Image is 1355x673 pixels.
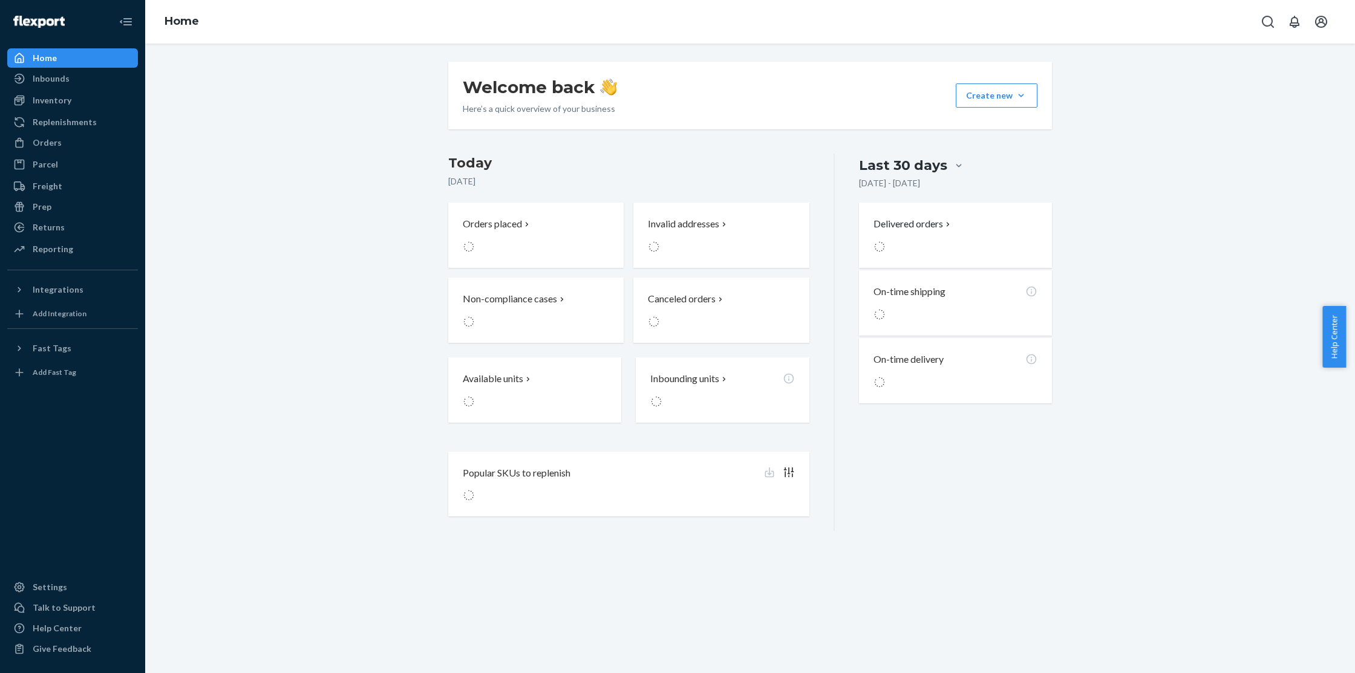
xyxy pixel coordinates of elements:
[1256,10,1280,34] button: Open Search Box
[33,201,51,213] div: Prep
[1282,10,1307,34] button: Open notifications
[33,622,82,634] div: Help Center
[7,218,138,237] a: Returns
[448,154,809,173] h3: Today
[114,10,138,34] button: Close Navigation
[600,79,617,96] img: hand-wave emoji
[633,203,809,268] button: Invalid addresses
[7,197,138,216] a: Prep
[956,83,1037,108] button: Create new
[33,308,87,319] div: Add Integration
[33,367,76,377] div: Add Fast Tag
[33,180,62,192] div: Freight
[7,48,138,68] a: Home
[7,91,138,110] a: Inventory
[33,221,65,233] div: Returns
[463,76,617,98] h1: Welcome back
[448,357,621,423] button: Available units
[859,156,947,175] div: Last 30 days
[13,16,65,28] img: Flexport logo
[448,203,624,268] button: Orders placed
[33,284,83,296] div: Integrations
[648,217,719,231] p: Invalid addresses
[7,69,138,88] a: Inbounds
[7,239,138,259] a: Reporting
[1322,306,1346,368] button: Help Center
[33,243,73,255] div: Reporting
[7,155,138,174] a: Parcel
[7,598,138,617] button: Talk to Support
[33,73,70,85] div: Inbounds
[33,94,71,106] div: Inventory
[33,116,97,128] div: Replenishments
[7,177,138,196] a: Freight
[448,175,809,187] p: [DATE]
[633,278,809,343] button: Canceled orders
[33,643,91,655] div: Give Feedback
[33,158,58,171] div: Parcel
[463,466,570,480] p: Popular SKUs to replenish
[7,639,138,658] button: Give Feedback
[463,217,522,231] p: Orders placed
[33,581,67,593] div: Settings
[7,339,138,358] button: Fast Tags
[873,353,944,366] p: On-time delivery
[873,285,945,299] p: On-time shipping
[33,137,62,149] div: Orders
[33,52,57,64] div: Home
[859,177,920,189] p: [DATE] - [DATE]
[648,292,716,306] p: Canceled orders
[7,280,138,299] button: Integrations
[7,619,138,638] a: Help Center
[7,363,138,382] a: Add Fast Tag
[33,342,71,354] div: Fast Tags
[7,577,138,597] a: Settings
[463,372,523,386] p: Available units
[650,372,719,386] p: Inbounding units
[636,357,809,423] button: Inbounding units
[165,15,199,28] a: Home
[7,304,138,323] a: Add Integration
[463,103,617,115] p: Here’s a quick overview of your business
[1309,10,1333,34] button: Open account menu
[33,602,96,614] div: Talk to Support
[873,217,953,231] button: Delivered orders
[463,292,557,306] p: Non-compliance cases
[7,112,138,132] a: Replenishments
[7,133,138,152] a: Orders
[448,278,624,343] button: Non-compliance cases
[155,4,209,39] ol: breadcrumbs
